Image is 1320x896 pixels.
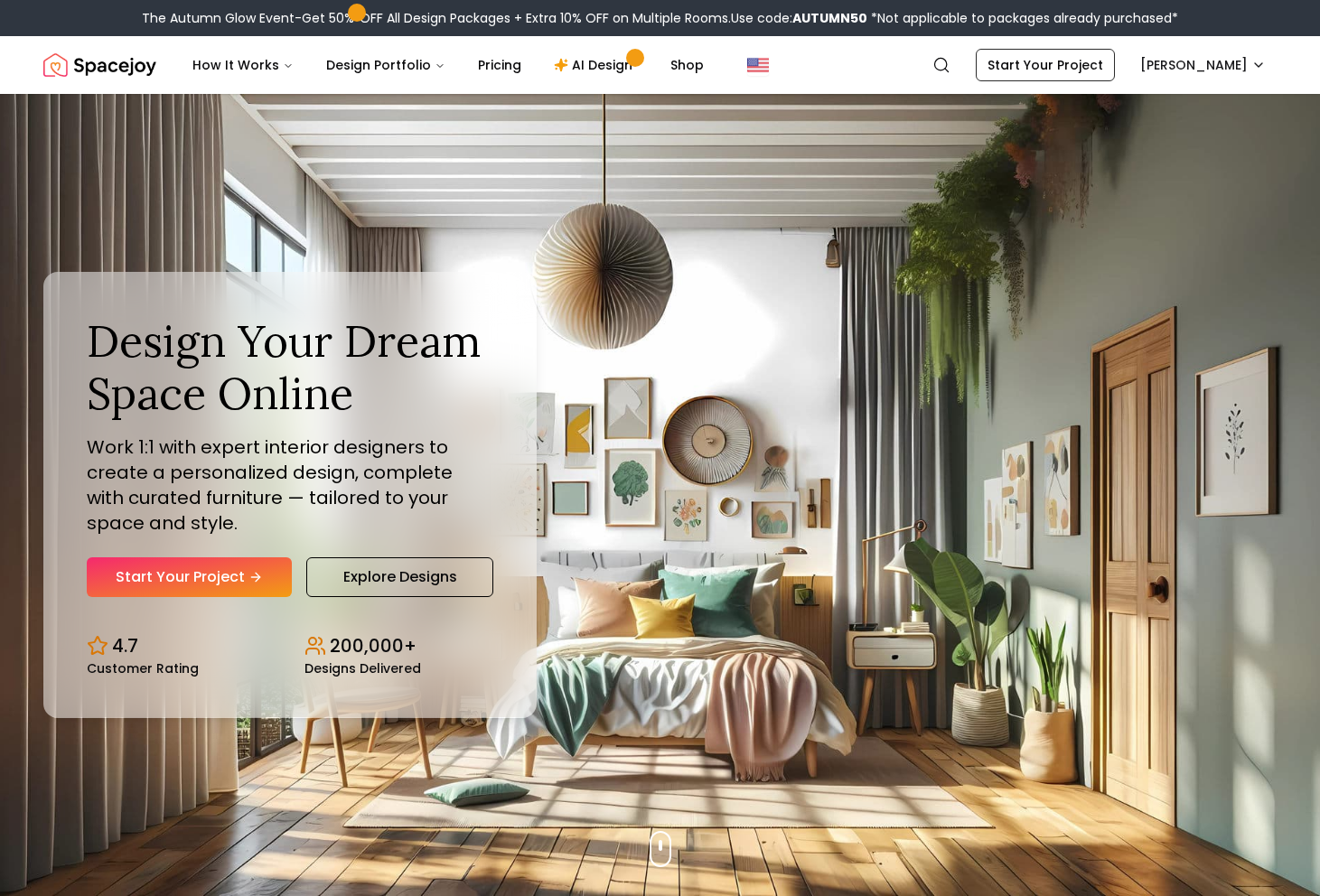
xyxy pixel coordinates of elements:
[539,47,652,83] a: AI Design
[792,9,867,27] b: AUTUMN50
[142,9,1178,27] div: The Autumn Glow Event-Get 50% OFF All Design Packages + Extra 10% OFF on Multiple Rooms.
[43,36,1277,94] nav: Global
[330,633,417,658] p: 200,000+
[463,47,536,83] a: Pricing
[312,47,460,83] button: Design Portfolio
[976,49,1115,81] a: Start Your Project
[306,557,493,597] a: Explore Designs
[112,633,138,658] p: 4.7
[304,662,421,675] small: Designs Delivered
[656,47,718,83] a: Shop
[87,434,493,536] p: Work 1:1 with expert interior designers to create a personalized design, complete with curated fu...
[178,47,308,83] button: How It Works
[87,662,199,675] small: Customer Rating
[43,47,156,83] img: Spacejoy Logo
[731,9,867,27] span: Use code:
[867,9,1178,27] span: *Not applicable to packages already purchased*
[747,54,769,76] img: United States
[1129,49,1277,81] button: [PERSON_NAME]
[87,557,292,597] a: Start Your Project
[87,619,493,675] div: Design stats
[178,47,718,83] nav: Main
[87,315,493,419] h1: Design Your Dream Space Online
[43,47,156,83] a: Spacejoy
